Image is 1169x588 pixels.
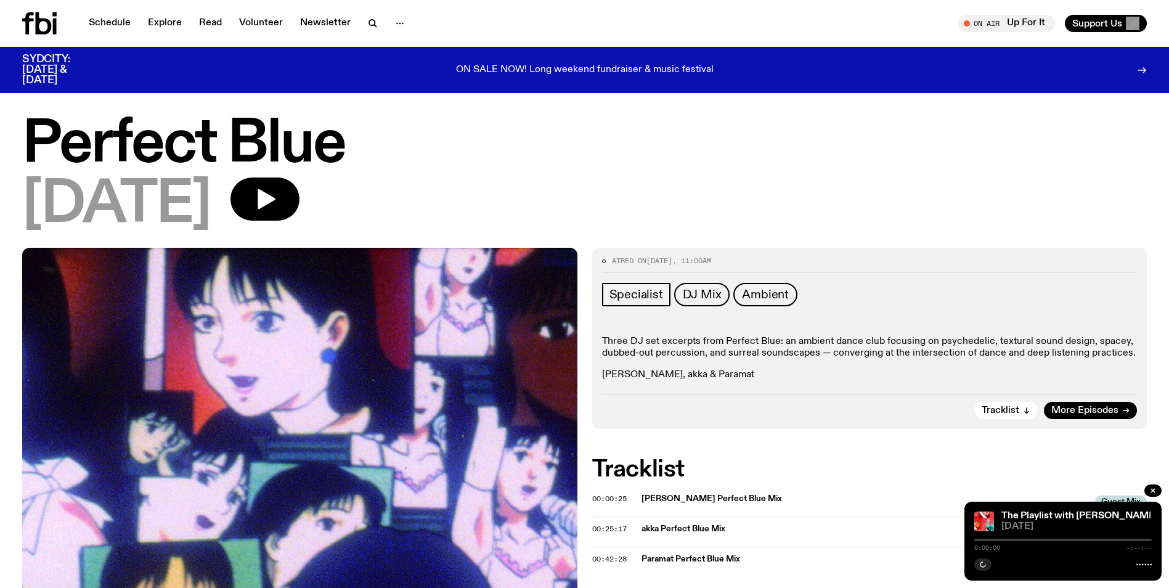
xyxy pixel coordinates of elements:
span: 0:00:00 [974,545,1000,551]
span: 00:42:28 [592,554,627,564]
h1: Perfect Blue [22,117,1147,173]
a: Schedule [81,15,138,32]
span: Tracklist [982,406,1019,415]
button: Support Us [1065,15,1147,32]
a: Ambient [733,283,797,306]
span: 00:00:25 [592,494,627,504]
h3: SYDCITY: [DATE] & [DATE] [22,54,101,86]
button: On AirUp For It [958,15,1055,32]
span: Support Us [1072,18,1122,29]
span: Specialist [609,288,663,301]
button: 00:42:28 [592,556,627,563]
img: The cover image for this episode of The Playlist, featuring the title of the show as well as the ... [974,512,994,531]
a: Specialist [602,283,670,306]
p: ON SALE NOW! Long weekend fundraiser & music festival [456,65,714,76]
span: akka Perfect Blue Mix [642,523,1088,535]
span: Aired on [612,256,646,266]
span: , 11:00am [672,256,711,266]
a: DJ Mix [674,283,730,306]
button: 00:25:17 [592,526,627,533]
span: [DATE] [646,256,672,266]
span: [PERSON_NAME] Perfect Blue Mix [642,493,1088,505]
span: Ambient [742,288,789,301]
a: Newsletter [293,15,358,32]
button: Tracklist [974,402,1038,419]
span: Guest Mix [1095,496,1147,508]
span: -:--:-- [1126,545,1152,551]
a: Read [192,15,229,32]
span: Paramat Perfect Blue Mix [642,553,1088,565]
a: More Episodes [1044,402,1137,419]
a: Volunteer [232,15,290,32]
span: [DATE] [22,178,211,233]
span: DJ Mix [683,288,722,301]
span: 00:25:17 [592,524,627,534]
span: More Episodes [1051,406,1118,415]
p: [PERSON_NAME], akka & Paramat [602,369,1138,381]
button: 00:00:25 [592,496,627,502]
h2: Tracklist [592,459,1147,481]
span: [DATE] [1001,522,1152,531]
p: Three DJ set excerpts from Perfect Blue: an ambient dance club focusing on psychedelic, textural ... [602,336,1138,359]
a: Explore [141,15,189,32]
